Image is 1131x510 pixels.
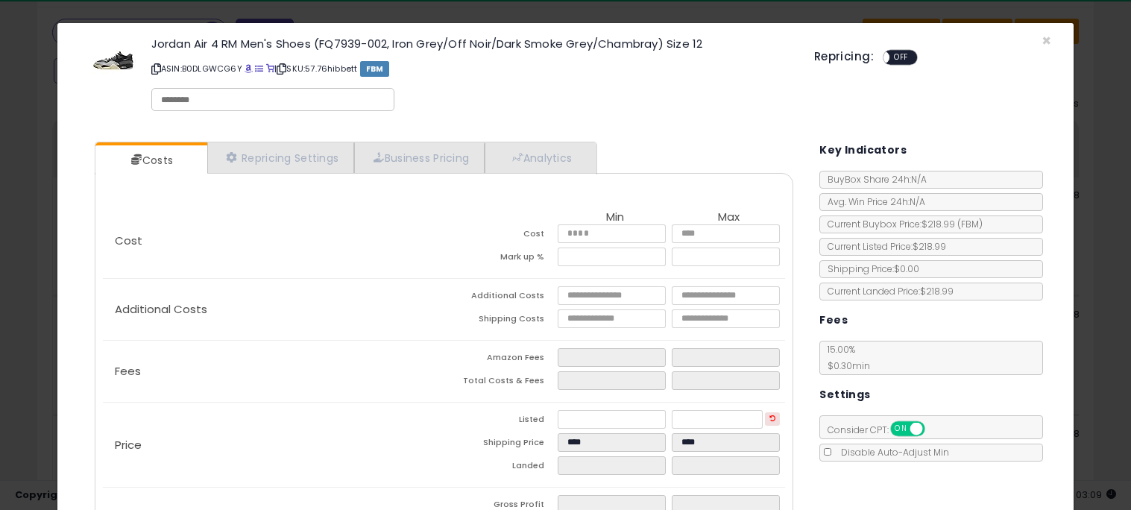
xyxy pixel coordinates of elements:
[207,142,355,173] a: Repricing Settings
[444,371,558,394] td: Total Costs & Fees
[103,365,444,377] p: Fees
[255,63,263,75] a: All offer listings
[444,348,558,371] td: Amazon Fees
[820,240,946,253] span: Current Listed Price: $218.99
[103,303,444,315] p: Additional Costs
[266,63,274,75] a: Your listing only
[103,439,444,451] p: Price
[444,309,558,333] td: Shipping Costs
[889,51,913,64] span: OFF
[820,218,983,230] span: Current Buybox Price:
[245,63,253,75] a: BuyBox page
[820,173,927,186] span: BuyBox Share 24h: N/A
[444,433,558,456] td: Shipping Price
[819,385,870,404] h5: Settings
[814,51,874,63] h5: Repricing:
[151,38,792,49] h3: Jordan Air 4 RM Men's Shoes (FQ7939-002, Iron Grey/Off Noir/Dark Smoke Grey/Chambray) Size 12
[892,423,910,435] span: ON
[91,38,136,83] img: 31KfP4uLbML._SL60_.jpg
[444,286,558,309] td: Additional Costs
[444,456,558,479] td: Landed
[820,195,925,208] span: Avg. Win Price 24h: N/A
[820,262,919,275] span: Shipping Price: $0.00
[819,141,907,160] h5: Key Indicators
[820,359,870,372] span: $0.30 min
[820,285,954,297] span: Current Landed Price: $218.99
[558,211,672,224] th: Min
[1042,30,1051,51] span: ×
[834,446,949,459] span: Disable Auto-Adjust Min
[819,311,848,330] h5: Fees
[444,248,558,271] td: Mark up %
[95,145,206,175] a: Costs
[360,61,390,77] span: FBM
[354,142,485,173] a: Business Pricing
[151,57,792,81] p: ASIN: B0DLGWCG6Y | SKU: 57.76hibbett
[444,224,558,248] td: Cost
[957,218,983,230] span: ( FBM )
[820,343,870,372] span: 15.00 %
[922,218,983,230] span: $218.99
[485,142,595,173] a: Analytics
[672,211,786,224] th: Max
[444,410,558,433] td: Listed
[103,235,444,247] p: Cost
[820,424,945,436] span: Consider CPT:
[923,423,947,435] span: OFF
